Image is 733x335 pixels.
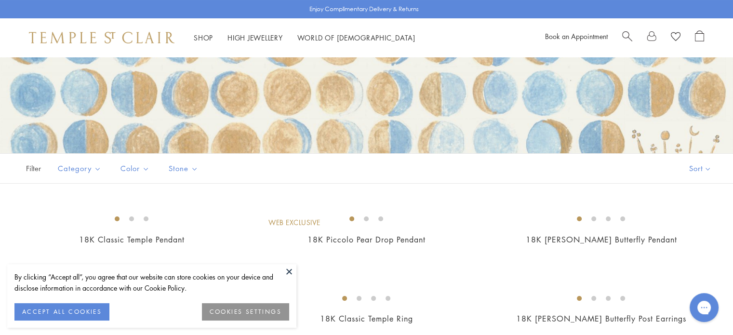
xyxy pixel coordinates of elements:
a: View Wishlist [671,30,680,45]
a: 18K Classic Temple Ring [320,313,413,324]
button: COOKIES SETTINGS [202,303,289,321]
a: Book an Appointment [545,31,608,41]
p: Enjoy Complimentary Delivery & Returns [309,4,419,14]
span: Category [53,162,108,174]
a: 18K [PERSON_NAME] Butterfly Post Earrings [516,313,686,324]
div: Web Exclusive [268,217,320,228]
button: Color [113,158,157,179]
button: Category [51,158,108,179]
a: 18K Piccolo Pear Drop Pendant [307,234,426,245]
span: Color [116,162,157,174]
iframe: Gorgias live chat messenger [685,290,723,325]
a: 18K Classic Temple Pendant [79,234,185,245]
a: ShopShop [194,33,213,42]
a: High JewelleryHigh Jewellery [227,33,283,42]
a: World of [DEMOGRAPHIC_DATA]World of [DEMOGRAPHIC_DATA] [297,33,415,42]
button: ACCEPT ALL COOKIES [14,303,109,321]
a: Open Shopping Bag [695,30,704,45]
nav: Main navigation [194,32,415,44]
button: Stone [161,158,205,179]
button: Show sort by [667,154,733,183]
a: 18K [PERSON_NAME] Butterfly Pendant [525,234,677,245]
div: By clicking “Accept all”, you agree that our website can store cookies on your device and disclos... [14,271,289,294]
span: Stone [164,162,205,174]
img: Temple St. Clair [29,32,174,43]
a: Search [622,30,632,45]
